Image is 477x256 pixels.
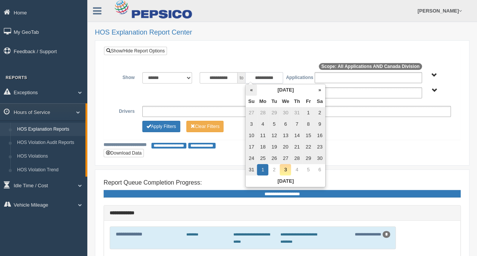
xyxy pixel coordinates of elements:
td: 27 [280,153,291,164]
th: « [246,84,257,96]
th: We [280,96,291,107]
td: 18 [257,141,268,153]
td: 17 [246,141,257,153]
td: 12 [268,130,280,141]
td: 13 [280,130,291,141]
td: 1 [302,107,314,119]
td: 23 [314,141,325,153]
td: 20 [280,141,291,153]
td: 31 [246,164,257,175]
a: HOS Explanation Reports [14,123,85,136]
th: Tu [268,96,280,107]
th: Th [291,96,302,107]
td: 10 [246,130,257,141]
td: 21 [291,141,302,153]
span: Scope: All Applications AND Canada Division [319,63,422,70]
td: 3 [246,119,257,130]
td: 4 [291,164,302,175]
span: to [238,72,245,84]
th: [DATE] [257,84,314,96]
td: 30 [280,107,291,119]
th: [DATE] [246,175,325,187]
th: » [314,84,325,96]
td: 28 [291,153,302,164]
h2: HOS Explanation Report Center [95,29,469,36]
label: Show [110,72,139,81]
td: 15 [302,130,314,141]
td: 1 [257,164,268,175]
td: 30 [314,153,325,164]
td: 7 [291,119,302,130]
td: 25 [257,153,268,164]
td: 29 [268,107,280,119]
th: Mo [257,96,268,107]
a: Show/Hide Report Options [104,47,167,55]
button: Download Data [104,149,144,157]
td: 3 [280,164,291,175]
th: Su [246,96,257,107]
td: 19 [268,141,280,153]
td: 28 [257,107,268,119]
td: 2 [314,107,325,119]
td: 5 [302,164,314,175]
h4: Report Queue Completion Progress: [104,179,461,186]
label: Drivers [110,106,139,115]
th: Fr [302,96,314,107]
td: 31 [291,107,302,119]
td: 16 [314,130,325,141]
td: 27 [246,107,257,119]
td: 29 [302,153,314,164]
td: 2 [268,164,280,175]
td: 8 [302,119,314,130]
button: Change Filter Options [142,121,180,132]
td: 22 [302,141,314,153]
td: 9 [314,119,325,130]
td: 11 [257,130,268,141]
td: 14 [291,130,302,141]
td: 5 [268,119,280,130]
label: Applications [282,72,311,81]
a: HOS Violation Trend [14,163,85,177]
td: 24 [246,153,257,164]
td: 6 [280,119,291,130]
td: 6 [314,164,325,175]
button: Change Filter Options [186,121,224,132]
td: 26 [268,153,280,164]
a: HOS Violations [14,150,85,163]
td: 4 [257,119,268,130]
a: HOS Violation Audit Reports [14,136,85,150]
th: Sa [314,96,325,107]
